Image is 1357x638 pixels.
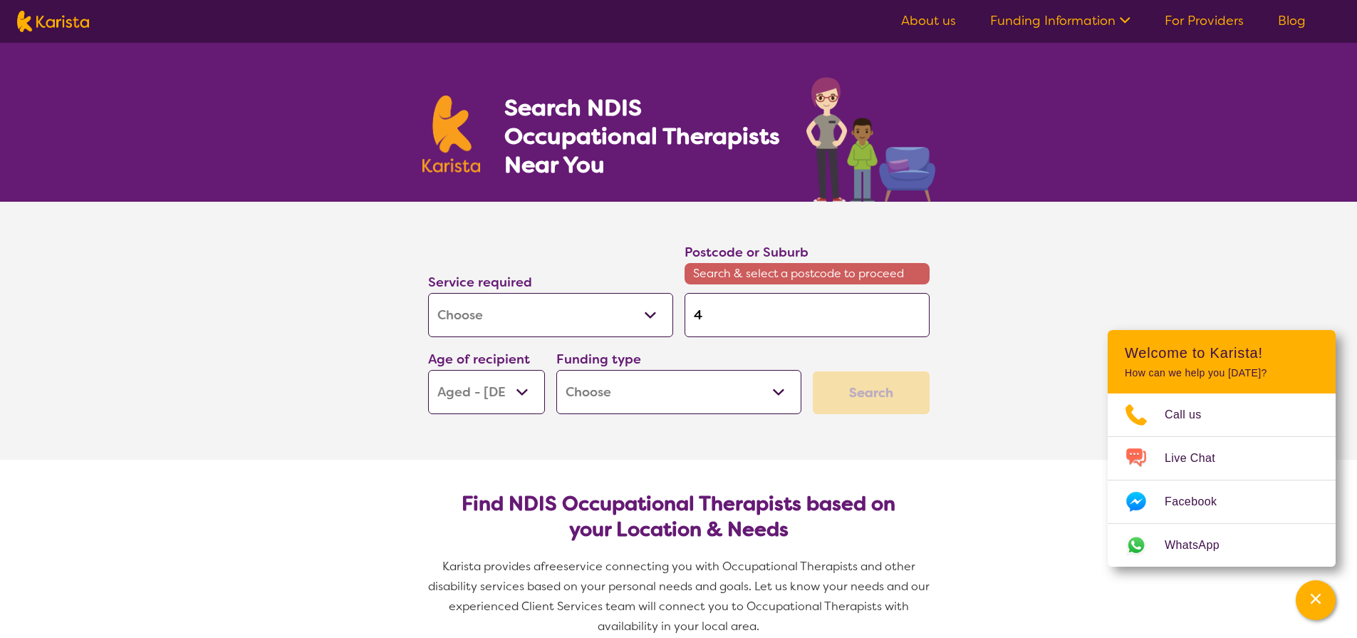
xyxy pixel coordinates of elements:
[428,351,530,368] label: Age of recipient
[1296,580,1336,620] button: Channel Menu
[1108,524,1336,567] a: Web link opens in a new tab.
[685,244,809,261] label: Postcode or Suburb
[685,263,930,284] span: Search & select a postcode to proceed
[1165,448,1232,469] span: Live Chat
[1125,344,1319,361] h2: Welcome to Karista!
[541,559,563,574] span: free
[422,96,481,173] img: Karista logo
[504,93,781,179] h1: Search NDIS Occupational Therapists Near You
[556,351,641,368] label: Funding type
[428,559,932,634] span: service connecting you with Occupational Therapists and other disability services based on your p...
[1125,367,1319,379] p: How can we help you [DATE]?
[1165,12,1244,29] a: For Providers
[901,12,956,29] a: About us
[685,293,930,337] input: Type
[442,559,541,574] span: Karista provides a
[1165,535,1237,556] span: WhatsApp
[428,274,532,291] label: Service required
[806,77,935,202] img: occupational-therapy
[1165,491,1234,513] span: Facebook
[1108,330,1336,567] div: Channel Menu
[17,11,89,32] img: Karista logo
[1108,393,1336,567] ul: Choose channel
[990,12,1130,29] a: Funding Information
[440,491,918,542] h2: Find NDIS Occupational Therapists based on your Location & Needs
[1278,12,1306,29] a: Blog
[1165,404,1219,426] span: Call us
